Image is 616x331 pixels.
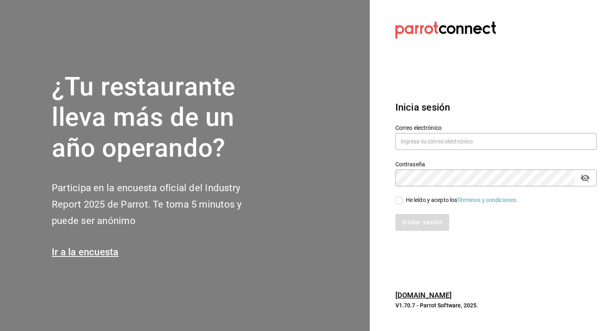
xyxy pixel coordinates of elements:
[578,171,592,185] button: passwordField
[395,161,597,167] label: Contraseña
[457,197,518,203] a: Términos y condiciones.
[395,100,597,115] h3: Inicia sesión
[395,291,452,299] a: [DOMAIN_NAME]
[52,246,119,258] a: Ir a la encuesta
[395,125,597,130] label: Correo electrónico
[395,301,597,309] p: V1.70.7 - Parrot Software, 2025.
[395,133,597,150] input: Ingresa tu correo electrónico
[406,196,518,204] div: He leído y acepto los
[52,72,268,164] h1: ¿Tu restaurante lleva más de un año operando?
[52,180,268,229] h2: Participa en la encuesta oficial del Industry Report 2025 de Parrot. Te toma 5 minutos y puede se...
